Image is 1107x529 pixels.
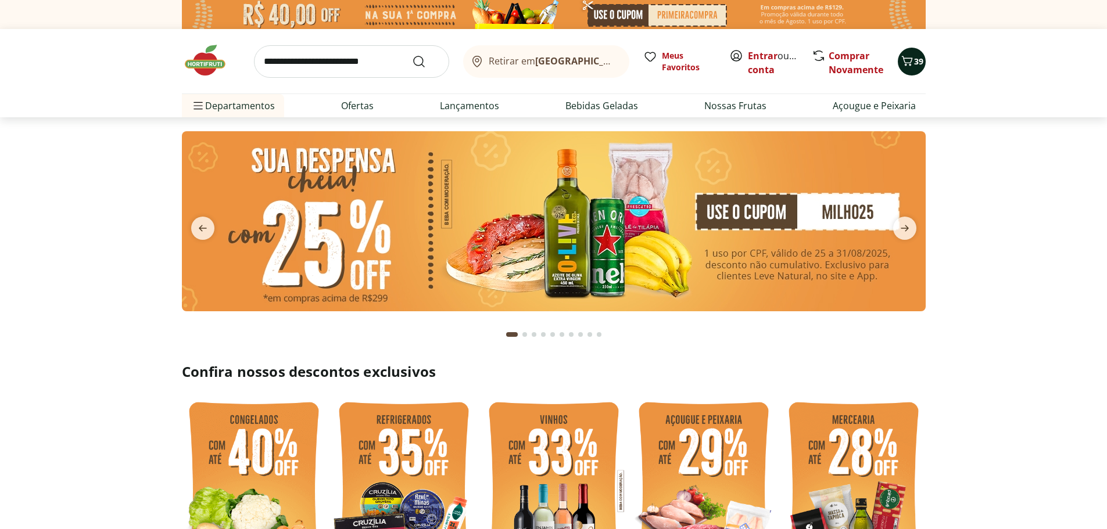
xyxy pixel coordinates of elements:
[182,131,926,311] img: cupom
[548,321,557,348] button: Go to page 5 from fs-carousel
[565,99,638,113] a: Bebidas Geladas
[182,217,224,240] button: previous
[529,321,539,348] button: Go to page 3 from fs-carousel
[412,55,440,69] button: Submit Search
[489,56,617,66] span: Retirar em
[535,55,731,67] b: [GEOGRAPHIC_DATA]/[GEOGRAPHIC_DATA]
[463,45,629,78] button: Retirar em[GEOGRAPHIC_DATA]/[GEOGRAPHIC_DATA]
[191,92,205,120] button: Menu
[748,49,800,77] span: ou
[914,56,923,67] span: 39
[576,321,585,348] button: Go to page 8 from fs-carousel
[520,321,529,348] button: Go to page 2 from fs-carousel
[567,321,576,348] button: Go to page 7 from fs-carousel
[504,321,520,348] button: Current page from fs-carousel
[704,99,766,113] a: Nossas Frutas
[191,92,275,120] span: Departamentos
[440,99,499,113] a: Lançamentos
[182,362,926,381] h2: Confira nossos descontos exclusivos
[829,49,883,76] a: Comprar Novamente
[594,321,604,348] button: Go to page 10 from fs-carousel
[748,49,812,76] a: Criar conta
[833,99,916,113] a: Açougue e Peixaria
[341,99,374,113] a: Ofertas
[254,45,449,78] input: search
[585,321,594,348] button: Go to page 9 from fs-carousel
[182,43,240,78] img: Hortifruti
[884,217,926,240] button: next
[898,48,926,75] button: Carrinho
[539,321,548,348] button: Go to page 4 from fs-carousel
[643,50,715,73] a: Meus Favoritos
[748,49,778,62] a: Entrar
[662,50,715,73] span: Meus Favoritos
[557,321,567,348] button: Go to page 6 from fs-carousel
